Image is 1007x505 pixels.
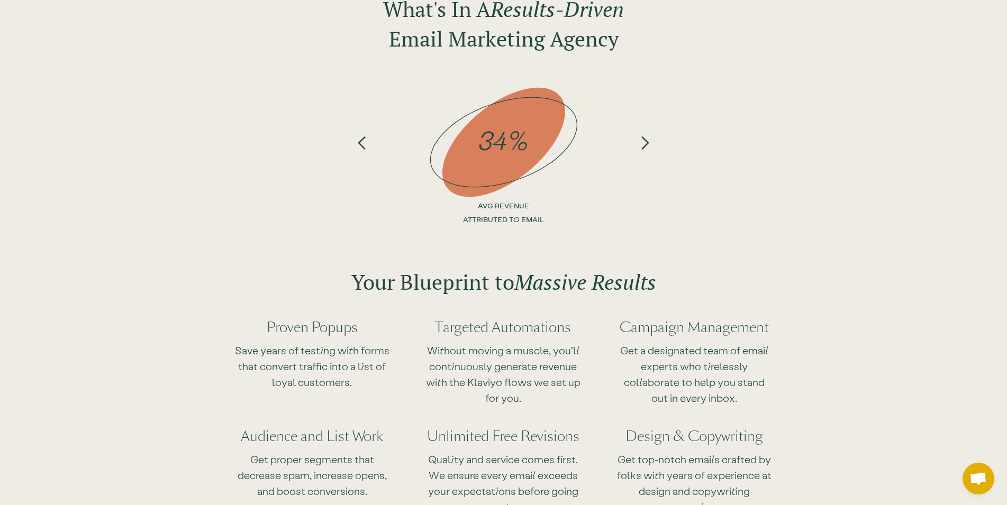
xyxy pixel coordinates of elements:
h4: Unlimited Free Revisions [424,427,582,446]
div: 1 of 4 [341,80,666,238]
p: AVG REVENUE ATTRIBUTED TO EMAIL [461,199,546,226]
h4: Campaign Management [615,318,773,337]
h4: Audience and List Work [234,427,391,446]
div: next slide [624,80,666,238]
h4: Design & Copywriting [615,427,773,446]
p: Save years of testing with forms that convert traffic into a list of loyal customers. [234,342,391,390]
p: Get proper segments that decrease spam, increase opens, and boost conversions. [234,451,391,499]
h2: Your Blueprint to [351,267,656,297]
div: Open chat [963,463,994,494]
div: previous slide [341,80,384,238]
p: Get a designated team of email experts who tirelessly collaborate to help you stand out in every ... [615,342,773,406]
h4: Proven Popups [234,318,391,337]
div: carousel [341,80,666,238]
em: 34% [478,124,529,155]
em: Massive Results [514,268,656,296]
p: Without moving a muscle, you'll continuously generate revenue with the Klaviyo flows we set up fo... [424,342,582,406]
h4: Targeted Automations [424,318,582,337]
